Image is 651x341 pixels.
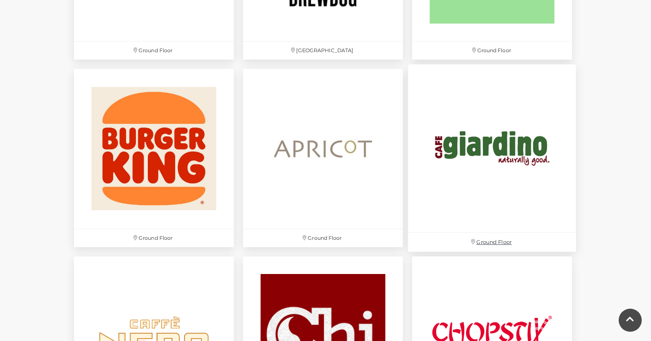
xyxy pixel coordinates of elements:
p: Ground Floor [74,229,234,247]
a: Ground Floor [69,64,238,252]
p: [GEOGRAPHIC_DATA] [243,42,403,60]
p: Ground Floor [408,233,576,252]
p: Ground Floor [243,229,403,247]
a: Ground Floor [238,64,408,252]
a: Ground Floor [403,60,581,257]
p: Ground Floor [412,42,572,60]
p: Ground Floor [74,42,234,60]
